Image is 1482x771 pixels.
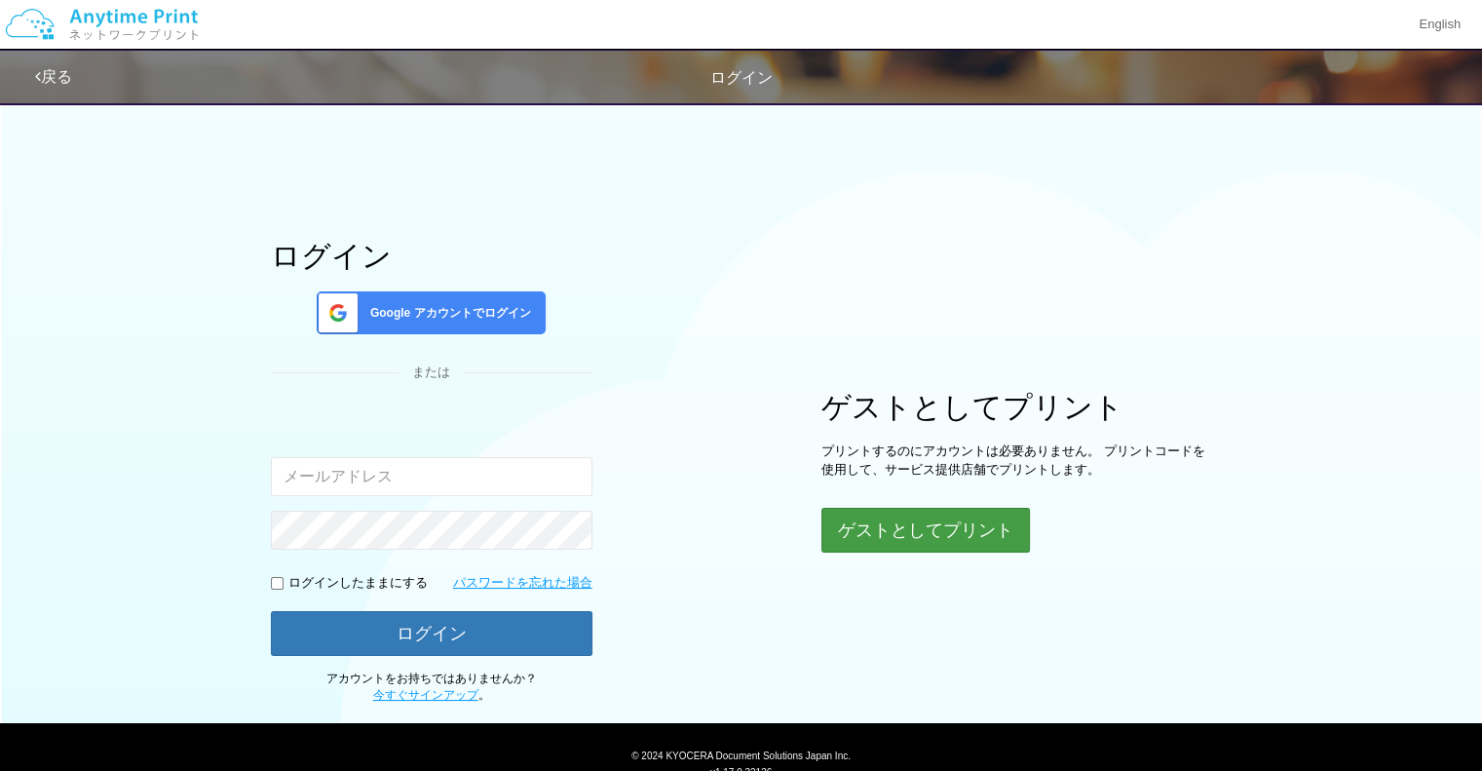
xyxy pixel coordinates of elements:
button: ログイン [271,611,592,656]
p: ログインしたままにする [288,574,428,593]
input: メールアドレス [271,457,592,496]
div: または [271,364,592,382]
a: パスワードを忘れた場合 [453,574,592,593]
span: Google アカウントでログイン [362,305,531,322]
span: 。 [373,688,490,702]
a: 今すぐサインアップ [373,688,478,702]
h1: ログイン [271,240,592,272]
button: ゲストとしてプリント [821,508,1030,553]
p: プリントするのにアカウントは必要ありません。 プリントコードを使用して、サービス提供店舗でプリントします。 [821,443,1211,479]
h1: ゲストとしてプリント [821,391,1211,423]
span: ログイン [710,69,773,86]
a: 戻る [35,68,72,85]
p: アカウントをお持ちではありませんか？ [271,671,592,704]
span: © 2024 KYOCERA Document Solutions Japan Inc. [631,749,851,761]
